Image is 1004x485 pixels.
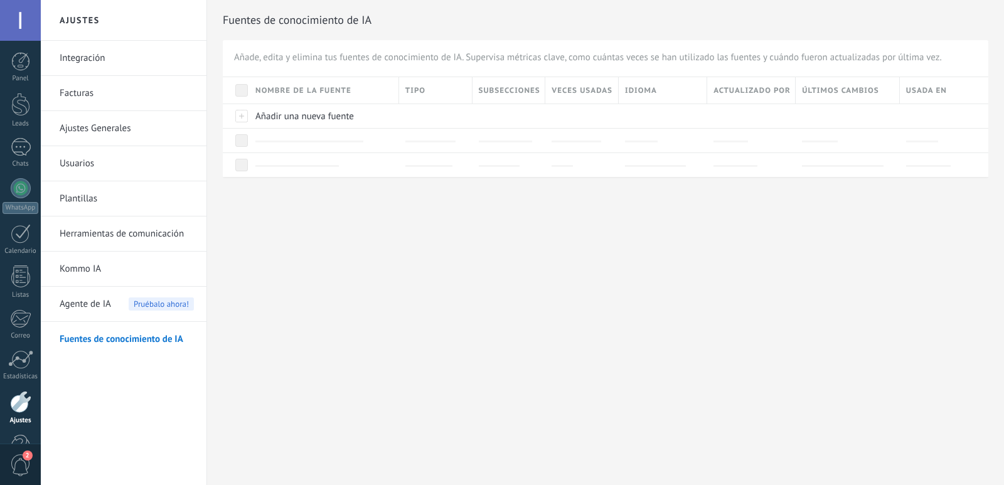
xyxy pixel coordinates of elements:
[545,77,618,104] div: Veces usadas
[60,111,194,146] a: Ajustes Generales
[900,77,988,104] div: Usada en
[41,111,206,146] li: Ajustes Generales
[3,160,39,168] div: Chats
[255,110,354,122] span: Añadir una nueva fuente
[399,77,472,104] div: Tipo
[3,120,39,128] div: Leads
[796,77,899,104] div: Últimos cambios
[3,202,38,214] div: WhatsApp
[3,373,39,381] div: Estadísticas
[41,181,206,216] li: Plantillas
[60,287,111,322] span: Agente de IA
[23,450,33,461] span: 2
[60,181,194,216] a: Plantillas
[60,216,194,252] a: Herramientas de comunicación
[41,322,206,356] li: Fuentes de conocimiento de IA
[3,417,39,425] div: Ajustes
[3,291,39,299] div: Listas
[249,77,398,104] div: Nombre de la fuente
[41,287,206,322] li: Agente de IA
[60,76,194,111] a: Facturas
[234,51,942,64] span: Añade, edita y elimina tus fuentes de conocimiento de IA. Supervisa métricas clave, como cuántas ...
[3,75,39,83] div: Panel
[3,332,39,340] div: Correo
[707,77,795,104] div: Actualizado por
[60,252,194,287] a: Kommo IA
[60,41,194,76] a: Integración
[41,252,206,287] li: Kommo IA
[41,216,206,252] li: Herramientas de comunicación
[60,287,194,322] a: Agente de IA Pruébalo ahora!
[223,8,988,33] h2: Fuentes de conocimiento de IA
[41,76,206,111] li: Facturas
[473,77,545,104] div: Subsecciones
[129,297,194,311] span: Pruébalo ahora!
[60,322,194,357] a: Fuentes de conocimiento de IA
[41,146,206,181] li: Usuarios
[619,77,707,104] div: Idioma
[41,41,206,76] li: Integración
[60,146,194,181] a: Usuarios
[3,247,39,255] div: Calendario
